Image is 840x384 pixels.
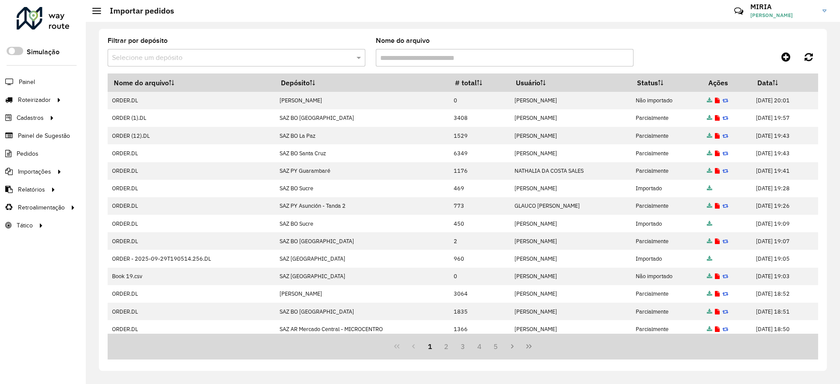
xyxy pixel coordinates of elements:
td: ORDER.DL [108,285,275,303]
td: SAZ BO [GEOGRAPHIC_DATA] [275,303,449,320]
td: SAZ BO Santa Cruz [275,144,449,162]
td: [PERSON_NAME] [510,144,631,162]
a: Exibir log de erros [715,167,720,175]
td: SAZ BO Sucre [275,215,449,232]
td: ORDER.DL [108,144,275,162]
td: [PERSON_NAME] [275,285,449,303]
a: Reimportar [722,308,728,315]
button: 2 [438,338,455,355]
td: SAZ [GEOGRAPHIC_DATA] [275,268,449,285]
a: Reimportar [722,97,728,104]
th: # total [449,73,510,92]
label: Nome do arquivo [376,35,430,46]
a: Arquivo completo [707,272,712,280]
a: Reimportar [722,202,728,209]
a: Reimportar [722,150,728,157]
a: Exibir log de erros [715,114,720,122]
td: Importado [631,215,703,232]
td: [DATE] 19:43 [752,144,818,162]
td: [PERSON_NAME] [510,285,631,303]
td: 0 [449,268,510,285]
td: [DATE] 19:41 [752,162,818,180]
td: 6349 [449,144,510,162]
a: Exibir log de erros [715,237,720,245]
td: Parcialmente [631,109,703,127]
th: Usuário [510,73,631,92]
td: SAZ [GEOGRAPHIC_DATA] [275,250,449,267]
td: 1366 [449,320,510,338]
td: [DATE] 19:28 [752,180,818,197]
a: Reimportar [722,325,728,333]
span: Painel de Sugestão [18,131,70,140]
span: Cadastros [17,113,44,122]
td: [DATE] 19:05 [752,250,818,267]
label: Simulação [27,47,59,57]
td: [DATE] 19:43 [752,127,818,144]
th: Data [752,73,818,92]
td: Book 19.csv [108,268,275,285]
a: Arquivo completo [707,308,712,315]
a: Arquivo completo [707,290,712,297]
a: Arquivo completo [707,202,712,209]
a: Exibir log de erros [715,132,720,140]
a: Exibir log de erros [715,150,720,157]
td: Parcialmente [631,232,703,250]
th: Status [631,73,703,92]
span: Relatórios [18,185,45,194]
button: Last Page [521,338,537,355]
td: [DATE] 19:26 [752,197,818,215]
td: [PERSON_NAME] [275,92,449,109]
td: 773 [449,197,510,215]
a: Reimportar [722,272,728,280]
td: [DATE] 20:01 [752,92,818,109]
span: Importações [18,167,51,176]
a: Arquivo completo [707,114,712,122]
a: Arquivo completo [707,220,712,227]
td: ORDER.DL [108,320,275,338]
td: [PERSON_NAME] [510,127,631,144]
td: 3408 [449,109,510,127]
td: [DATE] 19:09 [752,215,818,232]
td: GLAUCO [PERSON_NAME] [510,197,631,215]
td: SAZ AR Mercado Central - MICROCENTRO [275,320,449,338]
td: SAZ PY Guarambaré [275,162,449,180]
td: Parcialmente [631,197,703,215]
td: [PERSON_NAME] [510,109,631,127]
button: 4 [471,338,488,355]
a: Exibir log de erros [715,290,720,297]
button: Next Page [504,338,521,355]
td: [PERSON_NAME] [510,215,631,232]
a: Arquivo completo [707,255,712,262]
a: Contato Rápido [729,2,748,21]
td: ORDER - 2025-09-29T190514.256.DL [108,250,275,267]
td: [DATE] 19:03 [752,268,818,285]
td: 0 [449,92,510,109]
a: Reimportar [722,237,728,245]
td: ORDER.DL [108,92,275,109]
td: ORDER.DL [108,232,275,250]
a: Arquivo completo [707,167,712,175]
a: Arquivo completo [707,237,712,245]
td: Parcialmente [631,320,703,338]
td: [PERSON_NAME] [510,320,631,338]
td: SAZ BO [GEOGRAPHIC_DATA] [275,109,449,127]
td: ORDER.DL [108,303,275,320]
td: 960 [449,250,510,267]
td: Parcialmente [631,285,703,303]
td: ORDER.DL [108,197,275,215]
th: Nome do arquivo [108,73,275,92]
td: 450 [449,215,510,232]
span: Tático [17,221,33,230]
td: ORDER.DL [108,162,275,180]
td: SAZ PY Asunción - Tanda 2 [275,197,449,215]
th: Depósito [275,73,449,92]
a: Reimportar [722,290,728,297]
td: Não importado [631,268,703,285]
td: SAZ BO [GEOGRAPHIC_DATA] [275,232,449,250]
td: ORDER (1).DL [108,109,275,127]
td: Importado [631,250,703,267]
td: [DATE] 19:57 [752,109,818,127]
span: [PERSON_NAME] [750,11,816,19]
td: 1529 [449,127,510,144]
td: 469 [449,180,510,197]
